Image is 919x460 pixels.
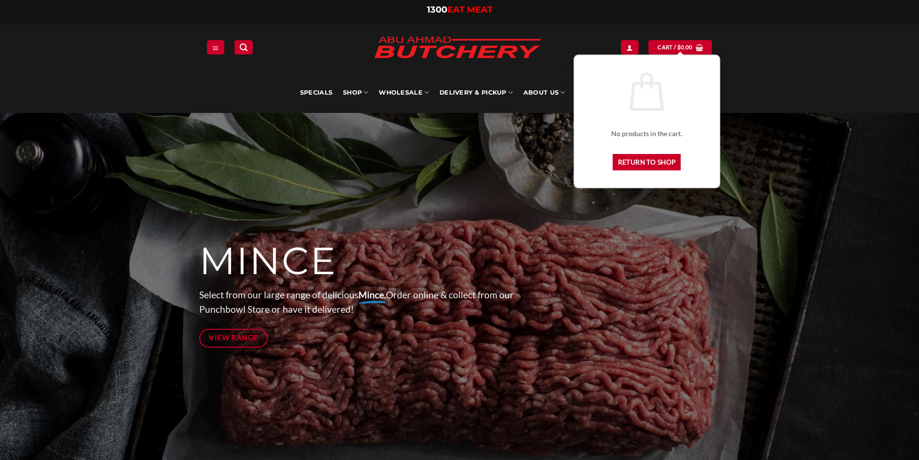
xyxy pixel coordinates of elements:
[648,40,712,54] a: View cart
[234,40,253,54] a: Search
[379,72,429,113] a: Wholesale
[427,4,447,15] span: 1300
[427,4,493,15] a: 1300EAT MEAT
[621,40,638,54] a: Login
[199,289,514,315] span: Select from our large range of delicious Order online & collect from our Punchbowl Store or have ...
[358,289,386,300] strong: Mince.
[584,128,710,139] p: No products in the cart.
[199,329,268,348] a: View Range
[343,72,368,113] a: SHOP
[300,72,332,113] a: Specials
[439,72,513,113] a: Delivery & Pickup
[366,30,549,67] img: Abu Ahmad Butchery
[613,154,681,171] a: Return to shop
[658,43,692,52] span: Cart /
[209,332,258,344] span: View Range
[447,4,493,15] span: EAT MEAT
[677,44,693,50] bdi: 0.00
[199,238,337,284] span: MINCE
[523,72,565,113] a: About Us
[677,43,681,52] span: $
[207,40,224,54] a: Menu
